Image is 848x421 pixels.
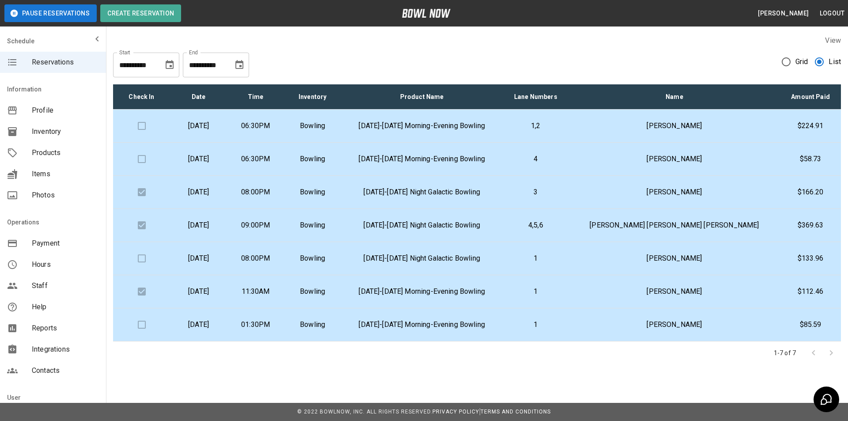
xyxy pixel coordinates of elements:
button: Logout [816,5,848,22]
p: $224.91 [787,121,834,131]
p: 01:30PM [234,319,277,330]
span: Contacts [32,365,99,376]
label: View [825,36,841,45]
p: [DATE] [177,253,220,264]
p: [DATE] [177,154,220,164]
p: 1 [510,253,562,264]
p: $133.96 [787,253,834,264]
p: Bowling [291,319,334,330]
span: Photos [32,190,99,201]
p: [DATE]-[DATE] Night Galactic Bowling [348,187,496,197]
span: Products [32,148,99,158]
p: [PERSON_NAME] [576,121,773,131]
th: Date [170,84,227,110]
th: Time [227,84,284,110]
span: Reports [32,323,99,334]
p: 1 [510,286,562,297]
p: [PERSON_NAME] [576,319,773,330]
p: [PERSON_NAME] [576,154,773,164]
th: Amount Paid [780,84,841,110]
p: 08:00PM [234,187,277,197]
span: Inventory [32,126,99,137]
span: Integrations [32,344,99,355]
p: [DATE]-[DATE] Night Galactic Bowling [348,220,496,231]
p: [DATE]-[DATE] Morning-Evening Bowling [348,319,496,330]
button: Pause Reservations [4,4,97,22]
button: Choose date, selected date is Aug 29, 2025 [161,56,178,74]
th: Product Name [341,84,503,110]
th: Name [569,84,780,110]
button: [PERSON_NAME] [754,5,812,22]
p: $112.46 [787,286,834,297]
p: 4 [510,154,562,164]
a: Privacy Policy [432,409,479,415]
p: Bowling [291,253,334,264]
p: Bowling [291,121,334,131]
p: 4,5,6 [510,220,562,231]
span: Reservations [32,57,99,68]
button: Choose date, selected date is Aug 31, 2025 [231,56,248,74]
p: [PERSON_NAME] [576,187,773,197]
img: logo [402,9,450,18]
th: Inventory [284,84,341,110]
p: $58.73 [787,154,834,164]
p: $166.20 [787,187,834,197]
p: $369.63 [787,220,834,231]
span: Payment [32,238,99,249]
p: [PERSON_NAME] [PERSON_NAME] [PERSON_NAME] [576,220,773,231]
p: [DATE] [177,286,220,297]
p: 1-7 of 7 [774,349,796,357]
th: Lane Numbers [503,84,569,110]
p: [DATE]-[DATE] Morning-Evening Bowling [348,121,496,131]
span: Grid [795,57,808,67]
p: [DATE] [177,319,220,330]
p: 1,2 [510,121,562,131]
p: 1 [510,319,562,330]
p: [DATE] [177,121,220,131]
span: © 2022 BowlNow, Inc. All Rights Reserved. [297,409,432,415]
p: [DATE]-[DATE] Night Galactic Bowling [348,253,496,264]
span: Profile [32,105,99,116]
p: Bowling [291,187,334,197]
span: Hours [32,259,99,270]
p: Bowling [291,220,334,231]
p: 06:30PM [234,154,277,164]
p: 06:30PM [234,121,277,131]
p: 08:00PM [234,253,277,264]
p: [DATE]-[DATE] Morning-Evening Bowling [348,286,496,297]
p: 09:00PM [234,220,277,231]
span: Items [32,169,99,179]
p: $85.59 [787,319,834,330]
p: [DATE] [177,187,220,197]
span: Help [32,302,99,312]
p: 11:30AM [234,286,277,297]
a: Terms and Conditions [481,409,551,415]
p: [PERSON_NAME] [576,286,773,297]
span: Staff [32,281,99,291]
p: 3 [510,187,562,197]
p: [DATE]-[DATE] Morning-Evening Bowling [348,154,496,164]
p: Bowling [291,154,334,164]
span: List [829,57,841,67]
button: Create Reservation [100,4,181,22]
th: Check In [113,84,170,110]
p: Bowling [291,286,334,297]
p: [DATE] [177,220,220,231]
p: [PERSON_NAME] [576,253,773,264]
